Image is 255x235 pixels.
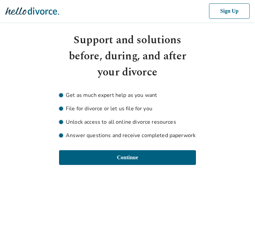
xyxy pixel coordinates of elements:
li: Unlock access to all online divorce resources [59,118,196,126]
li: File for divorce or let us file for you [59,105,196,113]
h1: Support and solutions before, during, and after your divorce [59,32,196,80]
li: Answer questions and receive completed paperwork [59,131,196,139]
button: Sign Up [208,3,250,19]
img: Hello Divorce Logo [5,4,59,18]
li: Get as much expert help as you want [59,91,196,99]
button: Continue [59,150,196,165]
